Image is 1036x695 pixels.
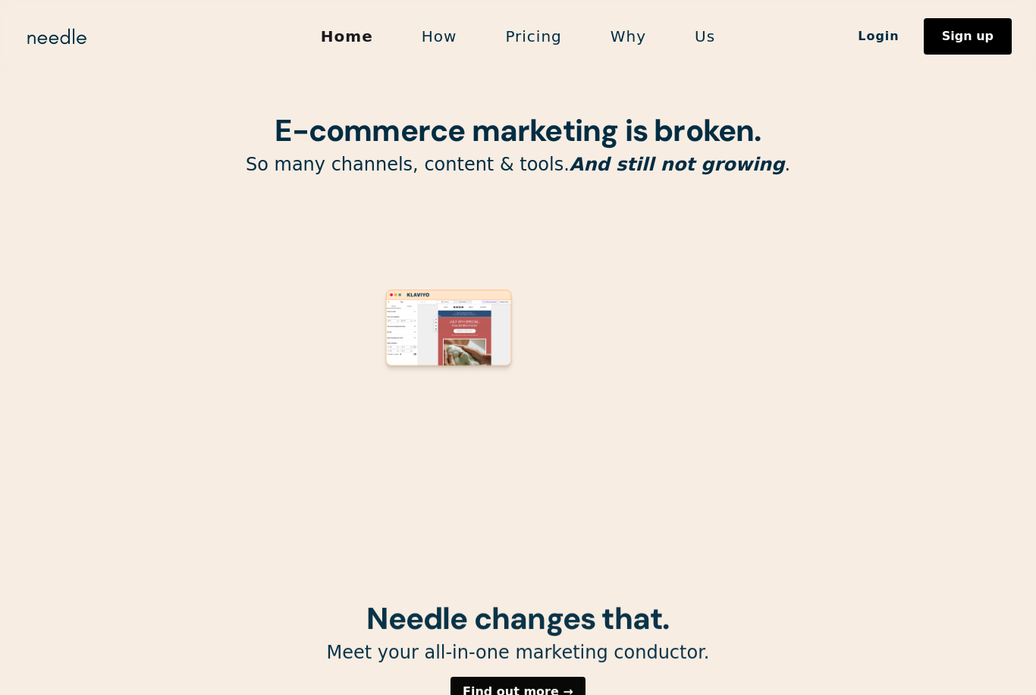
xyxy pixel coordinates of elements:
[481,20,585,52] a: Pricing
[297,20,397,52] a: Home
[131,641,905,665] p: Meet your all-in-one marketing conductor.
[942,30,994,42] div: Sign up
[924,18,1012,55] a: Sign up
[397,20,482,52] a: How
[586,20,670,52] a: Why
[275,111,761,150] strong: E-commerce marketing is broken.
[670,20,739,52] a: Us
[366,599,669,638] strong: Needle changes that.
[570,154,785,175] em: And still not growing
[834,23,924,49] a: Login
[131,153,905,177] p: So many channels, content & tools. .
